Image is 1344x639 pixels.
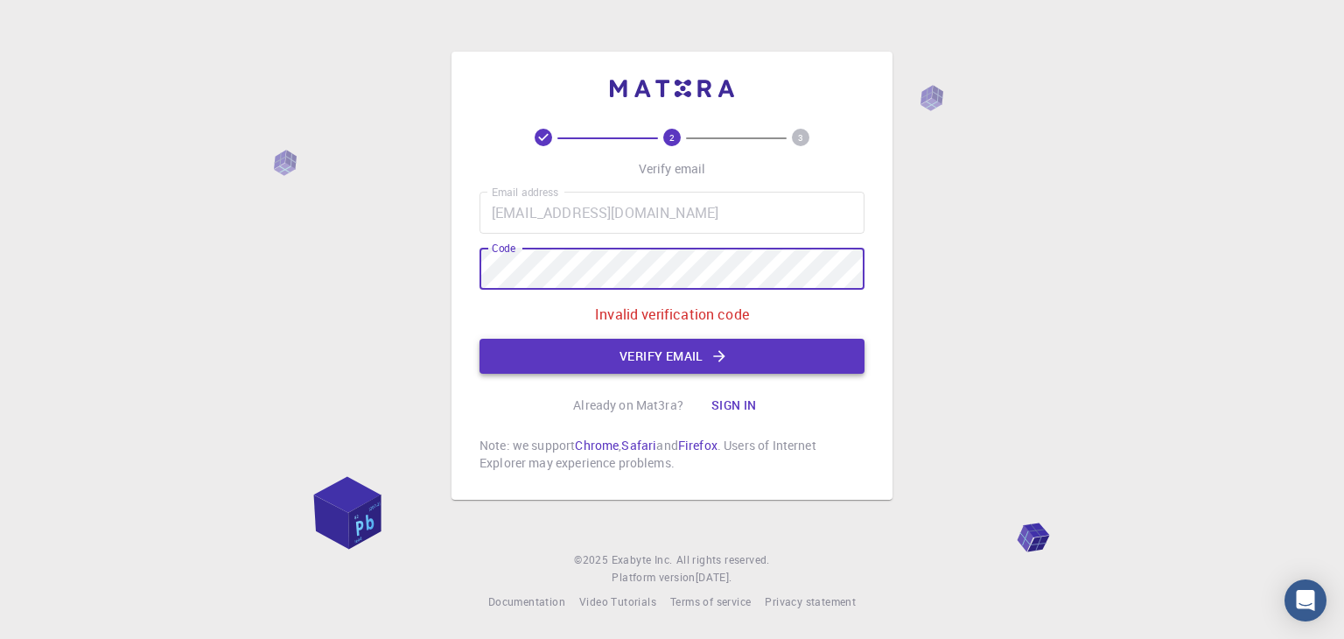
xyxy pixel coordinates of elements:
[669,131,675,144] text: 2
[612,551,673,569] a: Exabyte Inc.
[1284,579,1326,621] div: Open Intercom Messenger
[479,437,864,472] p: Note: we support , and . Users of Internet Explorer may experience problems.
[696,569,732,586] a: [DATE].
[696,570,732,584] span: [DATE] .
[492,185,558,200] label: Email address
[579,594,656,608] span: Video Tutorials
[488,593,565,611] a: Documentation
[678,437,717,453] a: Firefox
[670,593,751,611] a: Terms of service
[765,594,856,608] span: Privacy statement
[670,594,751,608] span: Terms of service
[488,594,565,608] span: Documentation
[621,437,656,453] a: Safari
[479,339,864,374] button: Verify email
[573,397,683,414] p: Already on Mat3ra?
[697,388,771,423] button: Sign in
[595,304,749,325] p: Invalid verification code
[639,160,706,178] p: Verify email
[765,593,856,611] a: Privacy statement
[492,241,515,256] label: Code
[574,551,611,569] span: © 2025
[676,551,770,569] span: All rights reserved.
[612,552,673,566] span: Exabyte Inc.
[612,569,695,586] span: Platform version
[798,131,803,144] text: 3
[575,437,619,453] a: Chrome
[579,593,656,611] a: Video Tutorials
